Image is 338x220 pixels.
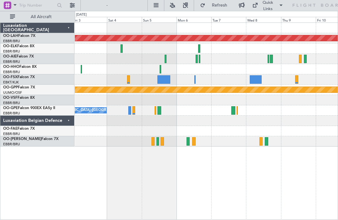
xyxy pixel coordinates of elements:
button: All Aircraft [7,12,68,22]
a: UUMO/OSF [3,91,22,95]
a: OO-FSXFalcon 7X [3,76,35,79]
div: [DATE] [76,12,87,18]
input: Trip Number [19,1,55,10]
div: Fri 3 [72,17,107,23]
a: OO-GPPFalcon 7X [3,86,35,90]
a: OO-GPEFalcon 900EX EASy II [3,107,55,110]
span: OO-VSF [3,96,18,100]
span: OO-FAE [3,127,18,131]
span: OO-LAH [3,34,18,38]
a: EBBR/BRU [3,111,20,116]
a: OO-LAHFalcon 7X [3,34,35,38]
a: OO-VSFFalcon 8X [3,96,35,100]
span: OO-ELK [3,45,17,48]
span: OO-GPP [3,86,18,90]
span: All Aircraft [16,15,66,19]
a: OO-FAEFalcon 7X [3,127,35,131]
a: EBKT/KJK [3,80,19,85]
span: OO-GPE [3,107,18,110]
div: Tue 7 [211,17,246,23]
a: EBBR/BRU [3,101,20,106]
div: No Crew [GEOGRAPHIC_DATA] ([GEOGRAPHIC_DATA] National) [39,106,144,115]
a: EBBR/BRU [3,132,20,137]
a: OO-HHOFalcon 8X [3,65,37,69]
div: Thu 9 [281,17,316,23]
a: EBBR/BRU [3,49,20,54]
a: EBBR/BRU [3,60,20,64]
a: EBBR/BRU [3,70,20,75]
a: OO-AIEFalcon 7X [3,55,34,59]
span: OO-[PERSON_NAME] [3,137,41,141]
div: Wed 8 [246,17,281,23]
a: OO-ELKFalcon 8X [3,45,34,48]
span: OO-HHO [3,65,19,69]
a: EBBR/BRU [3,39,20,44]
span: Refresh [207,3,233,8]
div: Sun 5 [142,17,177,23]
div: Mon 6 [177,17,211,23]
button: Refresh [197,1,235,11]
div: Sat 4 [107,17,142,23]
a: EBBR/BRU [3,142,20,147]
span: OO-FSX [3,76,18,79]
span: OO-AIE [3,55,17,59]
a: OO-[PERSON_NAME]Falcon 7X [3,137,59,141]
button: Quick Links [249,1,287,11]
